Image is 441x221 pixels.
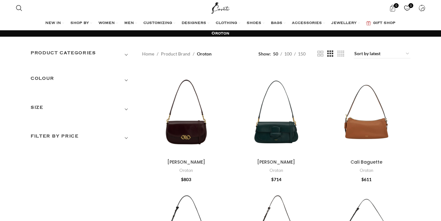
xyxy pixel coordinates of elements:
img: GiftBag [366,21,371,25]
a: SHOP BY [70,17,92,30]
span: 0 [408,3,413,8]
a: MEN [124,17,137,30]
span: CUSTOMIZING [143,21,172,26]
span: $ [271,177,274,182]
bdi: 714 [271,177,281,182]
span: BAGS [271,21,282,26]
span: SHOP BY [70,21,89,26]
a: Oroton [270,167,283,173]
bdi: 803 [181,177,191,182]
span: SHOES [247,21,261,26]
span: ACCESSORIES [292,21,322,26]
h3: SIZE [31,104,133,115]
span: $ [361,177,364,182]
a: Olivia Day Bag [142,68,230,156]
span: CLOTHING [216,21,237,26]
div: Main navigation [13,17,429,30]
a: Cali Baguette [351,159,382,165]
a: [PERSON_NAME] [257,159,295,165]
a: Oroton [179,167,193,173]
a: Search [13,2,25,14]
a: Cali Baguette [322,68,410,156]
a: JEWELLERY [331,17,360,30]
a: SHOES [247,17,264,30]
span: GIFT SHOP [373,21,395,26]
span: JEWELLERY [331,21,357,26]
span: DESIGNERS [182,21,206,26]
a: NEW IN [45,17,64,30]
a: Oroton [360,167,373,173]
span: WOMEN [98,21,115,26]
a: CLOTHING [216,17,240,30]
a: BAGS [271,17,286,30]
a: CUSTOMIZING [143,17,175,30]
h3: Product categories [31,49,133,60]
span: NEW IN [45,21,61,26]
a: 0 [401,2,414,14]
div: My Wishlist [401,2,414,14]
span: $ [181,177,184,182]
a: 0 [386,2,399,14]
a: Site logo [210,5,231,10]
a: [PERSON_NAME] [167,159,205,165]
a: DESIGNERS [182,17,209,30]
bdi: 611 [361,177,372,182]
span: MEN [124,21,134,26]
a: ACCESSORIES [292,17,325,30]
a: GIFT SHOP [366,17,395,30]
h3: Filter by price [31,133,133,144]
span: 0 [394,3,399,8]
h3: COLOUR [31,75,133,86]
a: Carter Baguette [232,68,321,156]
a: WOMEN [98,17,118,30]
